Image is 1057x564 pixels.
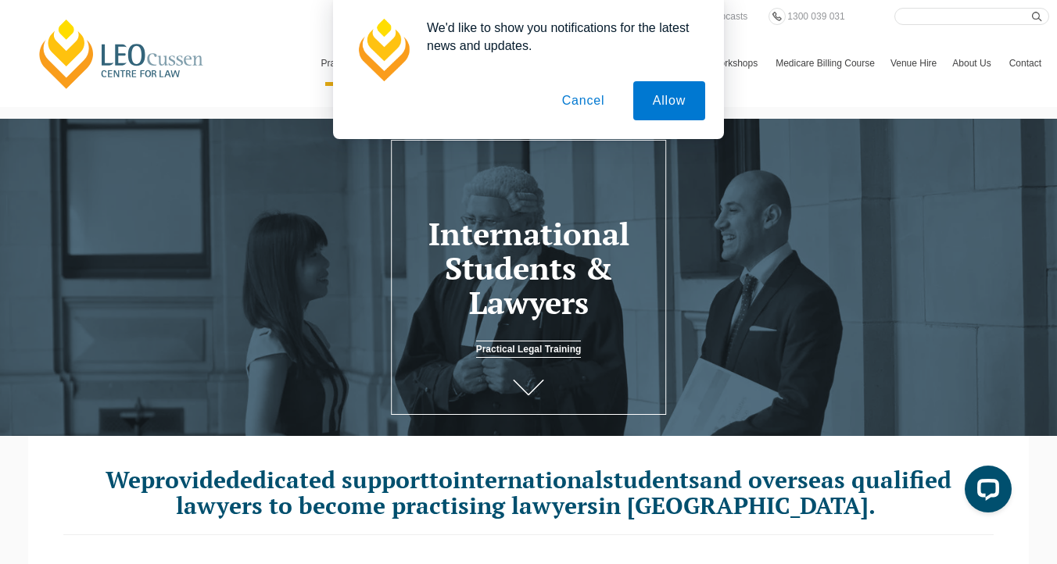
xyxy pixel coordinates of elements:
span: to become practising lawyer [269,490,587,521]
span: to [429,464,453,495]
span: students [603,464,700,495]
span: and overseas qualified lawyers [176,464,952,521]
h1: International Students & Lawyers [402,216,656,319]
img: notification icon [352,19,414,81]
iframe: LiveChat chat widget [952,459,1018,525]
button: Cancel [543,81,625,120]
a: Practical Legal Training [476,341,582,358]
span: international [453,464,603,495]
span: dedicated support [226,464,429,495]
span: We [106,464,141,495]
span: provide [141,464,226,495]
span: s [587,490,598,521]
button: Allow [633,81,705,120]
span: in [GEOGRAPHIC_DATA]. [598,490,876,521]
div: We'd like to show you notifications for the latest news and updates. [414,19,705,55]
